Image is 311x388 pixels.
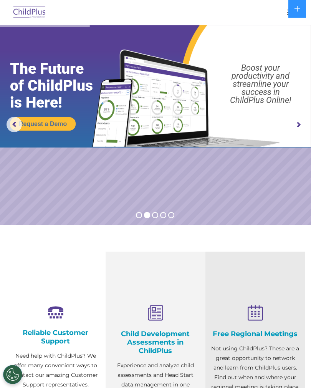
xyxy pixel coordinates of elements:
h4: Free Regional Meetings [211,330,299,338]
h4: Child Development Assessments in ChildPlus [111,330,200,355]
button: Cookies Settings [3,365,22,384]
img: ChildPlus by Procare Solutions [12,3,48,22]
a: Request a Demo [10,117,76,131]
rs-layer: The Future of ChildPlus is Here! [10,60,109,111]
rs-layer: Boost your productivity and streamline your success in ChildPlus Online! [215,64,307,104]
h4: Reliable Customer Support [12,328,100,345]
